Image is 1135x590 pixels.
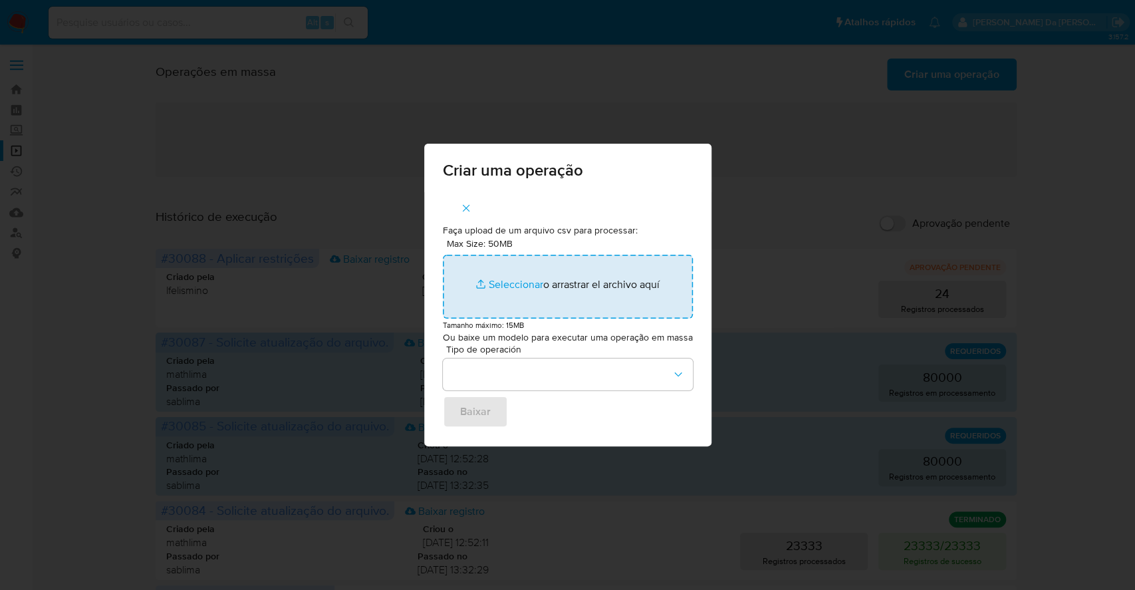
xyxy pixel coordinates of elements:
[443,319,524,331] small: Tamanho máximo: 15MB
[443,162,693,178] span: Criar uma operação
[447,237,513,249] label: Max Size: 50MB
[443,224,693,237] p: Faça upload de um arquivo csv para processar:
[443,331,693,345] p: Ou baixe um modelo para executar uma operação em massa
[446,345,696,354] span: Tipo de operación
